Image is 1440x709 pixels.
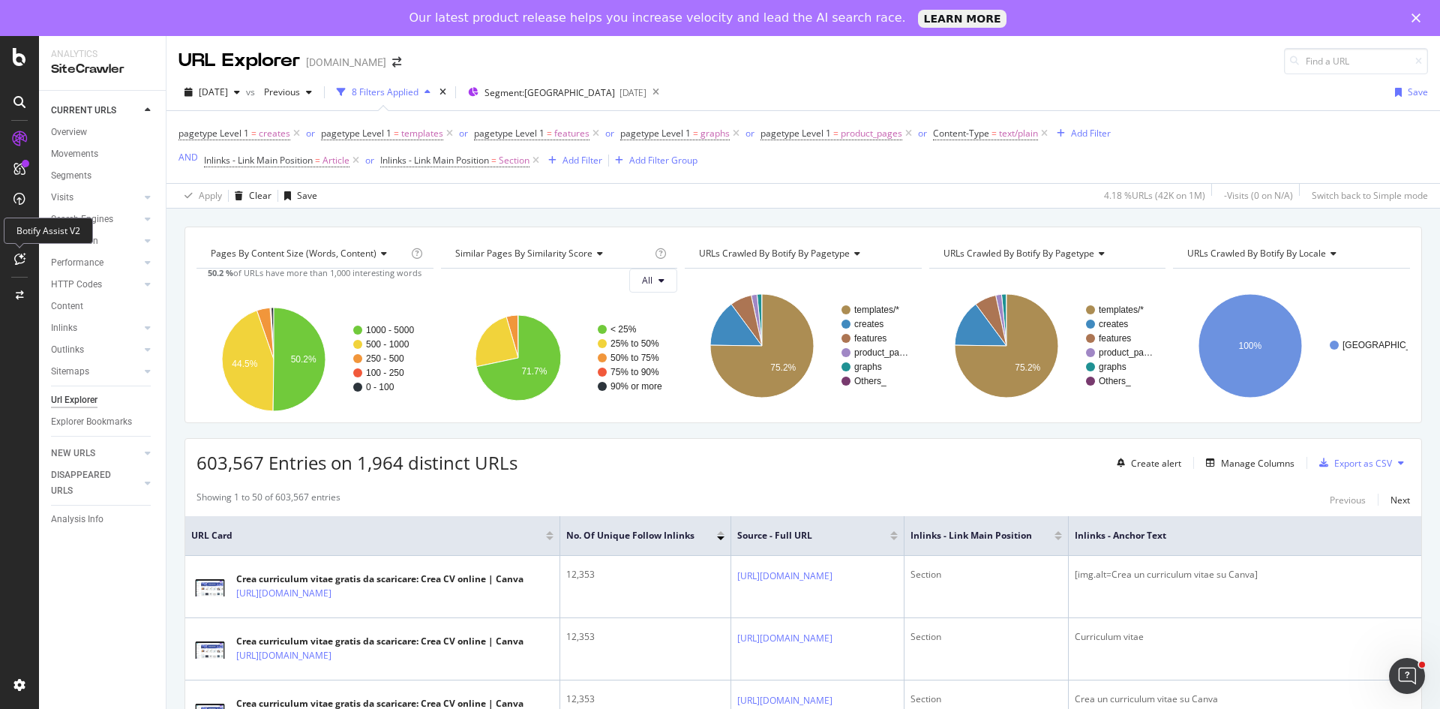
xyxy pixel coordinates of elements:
a: Performance [51,255,140,271]
div: Clear [249,189,271,202]
text: features [854,333,886,344]
button: Next [1390,491,1410,509]
text: graphs [854,362,882,372]
div: times [436,85,449,100]
div: 12,353 [566,692,724,706]
div: Export as CSV [1334,457,1392,470]
a: [URL][DOMAIN_NAME] [737,631,832,646]
button: Add Filter [542,152,602,170]
button: or [459,126,468,140]
span: Previous [258,86,300,98]
div: Add Filter [1071,127,1111,140]
div: or [605,127,614,140]
span: = [547,127,552,140]
span: URL Card [191,529,542,542]
text: 25% to 50% [610,338,659,349]
text: creates [1099,319,1128,329]
button: Previous [1330,491,1366,509]
span: Inlinks - Link Main Position [910,529,1032,542]
a: [URL][DOMAIN_NAME] [737,693,832,708]
text: 50.2% [291,354,316,365]
div: Movements [51,146,98,162]
text: < 25% [610,324,637,335]
div: Showing 1 to 50 of 603,567 entries [196,491,340,509]
text: [GEOGRAPHIC_DATA] [1342,340,1436,350]
button: Switch back to Simple mode [1306,184,1428,208]
div: Save [1408,86,1428,98]
a: Inlinks [51,320,140,336]
div: Inlinks [51,320,77,336]
div: Switch back to Simple mode [1312,189,1428,202]
div: Sitemaps [51,364,89,380]
div: DISAPPEARED URLS [51,467,127,499]
iframe: Intercom live chat [1389,658,1425,694]
span: 2025 Aug. 10th [199,86,228,98]
div: arrow-right-arrow-left [392,57,401,68]
span: = [833,127,838,140]
div: Previous [1330,494,1366,506]
div: Save [297,189,317,202]
div: CURRENT URLS [51,103,116,119]
h4: URLs Crawled By Botify By pagetype [940,242,1153,266]
div: Curriculum vitae [1075,630,1438,644]
a: [URL][DOMAIN_NAME] [236,586,331,601]
span: Similar Pages By Similarity Score [455,247,592,260]
div: Search Engines [51,212,113,227]
text: 50% to 75% [610,353,659,363]
text: product_pa… [854,347,908,358]
a: Segments [51,168,155,184]
div: Crea curriculum vitae gratis da scaricare: Crea CV online | Canva [236,572,523,586]
div: Analysis Info [51,512,103,527]
div: NEW URLS [51,446,95,461]
button: All [629,269,677,293]
div: Section [910,568,1062,581]
text: 100% [1239,341,1262,351]
div: 8 Filters Applied [352,86,418,98]
img: main image [191,577,229,596]
a: Url Explorer [51,392,155,408]
span: Section [499,150,529,171]
span: = [991,127,997,140]
svg: A chart. [441,305,676,411]
text: 75.2% [770,362,796,373]
button: or [918,126,927,140]
a: Analysis Info [51,512,155,527]
text: 71.7% [521,366,547,377]
text: templates/* [1099,305,1144,315]
div: or [459,127,468,140]
button: [DATE] [178,80,246,104]
span: = [251,127,256,140]
text: templates/* [854,305,899,315]
div: A chart. [685,281,919,411]
button: or [306,126,315,140]
div: Segments [51,168,91,184]
a: Content [51,299,155,314]
div: Overview [51,125,87,140]
div: or [918,127,927,140]
button: or [605,126,614,140]
a: Search Engines [51,212,140,227]
div: 12,353 [566,630,724,644]
div: Explorer Bookmarks [51,414,132,430]
h4: Similar Pages By Similarity Score [452,242,652,266]
div: Manage Columns [1221,457,1294,470]
div: Url Explorer [51,392,97,408]
div: 12,353 [566,568,724,581]
span: Inlinks - Link Main Position [380,154,489,167]
h4: Pages By Content Size (Words, Content) [208,242,408,266]
span: text/plain [999,123,1038,144]
div: A chart. [196,281,431,411]
input: Find a URL [1284,48,1428,74]
a: Visits [51,190,140,206]
span: Content-Type [933,127,989,140]
div: - Visits ( 0 on N/A ) [1224,189,1293,202]
div: Our latest product release helps you increase velocity and lead the AI search race. [409,11,906,26]
span: Segment: [GEOGRAPHIC_DATA] [484,86,615,99]
text: 1000 - 5000 [366,325,414,335]
span: pagetype Level 1 [760,127,831,140]
div: or [365,154,374,167]
a: Distribution [51,233,140,249]
text: 44.5% [232,359,257,369]
div: Add Filter [562,154,602,167]
span: features [554,123,589,144]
